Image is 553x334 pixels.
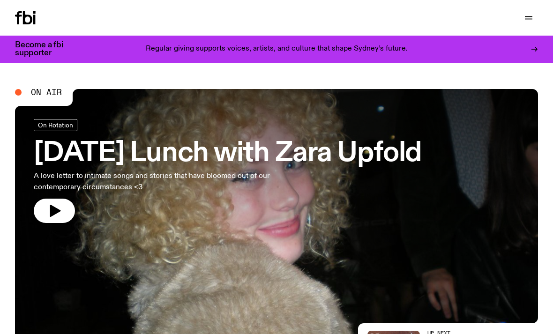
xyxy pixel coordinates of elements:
[34,141,422,167] h3: [DATE] Lunch with Zara Upfold
[146,45,408,53] p: Regular giving supports voices, artists, and culture that shape Sydney’s future.
[34,119,77,131] a: On Rotation
[34,119,422,223] a: [DATE] Lunch with Zara UpfoldA love letter to intimate songs and stories that have bloomed out of...
[15,41,75,57] h3: Become a fbi supporter
[31,88,62,96] span: On Air
[38,121,73,128] span: On Rotation
[34,171,274,193] p: A love letter to intimate songs and stories that have bloomed out of our contemporary circumstanc...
